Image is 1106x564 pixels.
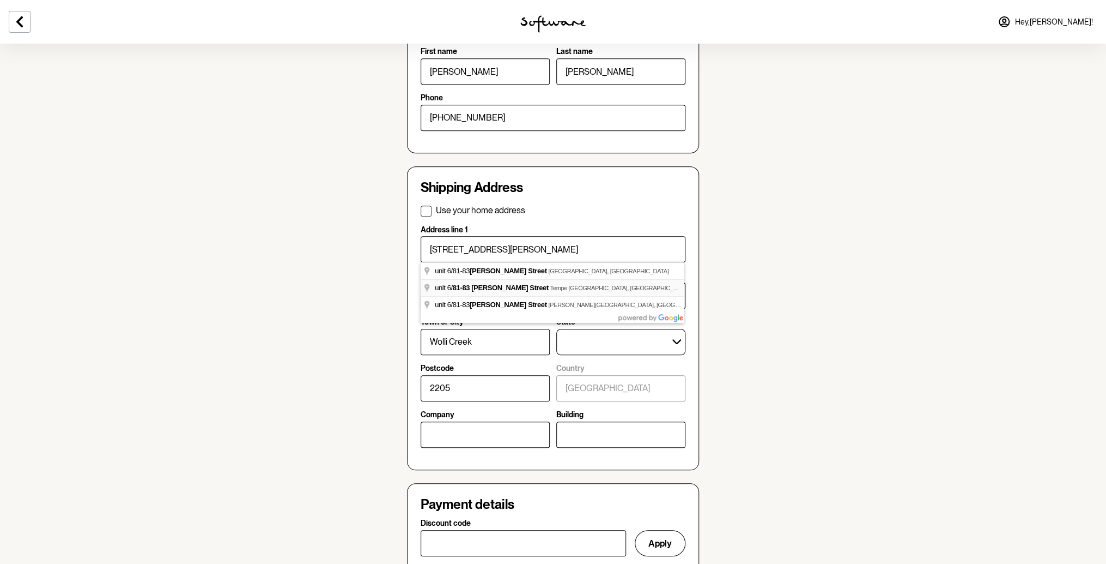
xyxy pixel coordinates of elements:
p: Use your home address [436,205,525,215]
p: Address line 1 [421,225,468,235]
a: Hey,[PERSON_NAME]! [991,9,1099,35]
input: Phone [421,105,685,131]
span: [PERSON_NAME] Street [470,267,547,275]
span: unit 6/81-83 [435,267,548,275]
input: Postcode [421,375,550,401]
span: 81-83 [453,284,470,292]
h3: Shipping Address [421,180,685,196]
img: software logo [520,15,586,33]
input: Last name [556,58,685,85]
span: [GEOGRAPHIC_DATA], [GEOGRAPHIC_DATA] [548,268,669,274]
h4: Payment details [421,497,685,513]
span: [PERSON_NAME] Street [471,284,549,292]
p: Postcode [421,364,454,373]
span: [PERSON_NAME][GEOGRAPHIC_DATA], [GEOGRAPHIC_DATA] [548,302,715,308]
input: Town or City [421,329,550,355]
input: Address line 1 [421,236,685,262]
button: Apply [635,530,685,556]
p: Last name [556,47,593,56]
span: unit 6/81-83 [435,301,548,309]
span: [PERSON_NAME] Street [470,301,547,309]
p: Phone [421,93,443,103]
span: Hey, [PERSON_NAME] ! [1015,17,1093,27]
p: Building [556,410,584,419]
p: Country [556,364,585,373]
span: unit 6/ [435,284,550,292]
span: Tempe [GEOGRAPHIC_DATA], [GEOGRAPHIC_DATA] [550,285,689,291]
input: First name [421,58,550,85]
p: Company [421,410,454,419]
p: First name [421,47,457,56]
p: Discount code [421,519,471,528]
